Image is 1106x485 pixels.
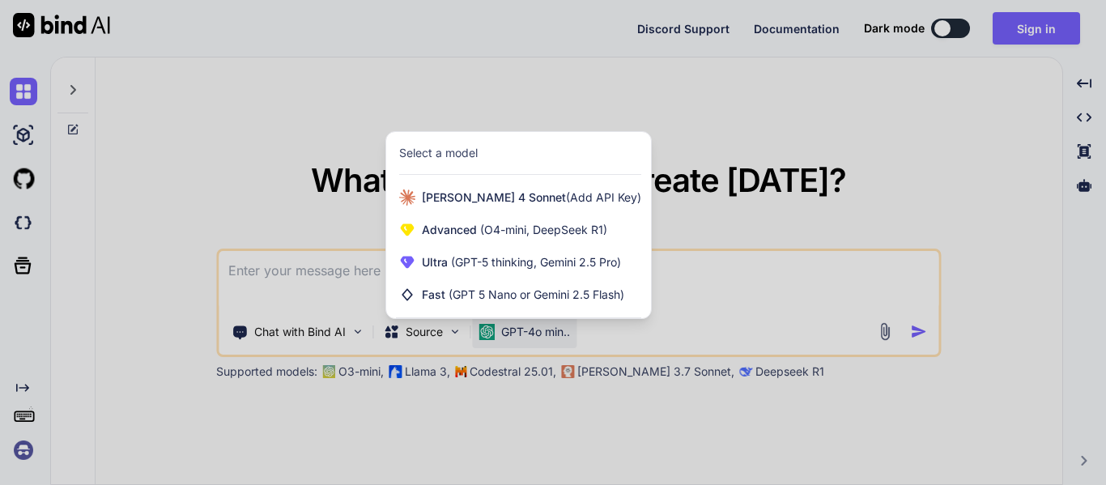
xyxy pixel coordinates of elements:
span: (GPT 5 Nano or Gemini 2.5 Flash) [449,287,624,301]
span: [PERSON_NAME] 4 Sonnet [422,189,641,206]
div: Select a model [399,145,478,161]
span: (GPT-5 thinking, Gemini 2.5 Pro) [448,255,621,269]
span: (O4-mini, DeepSeek R1) [477,223,607,236]
span: Advanced [422,222,607,238]
span: Ultra [422,254,621,270]
span: Fast [422,287,624,303]
span: (Add API Key) [566,190,641,204]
